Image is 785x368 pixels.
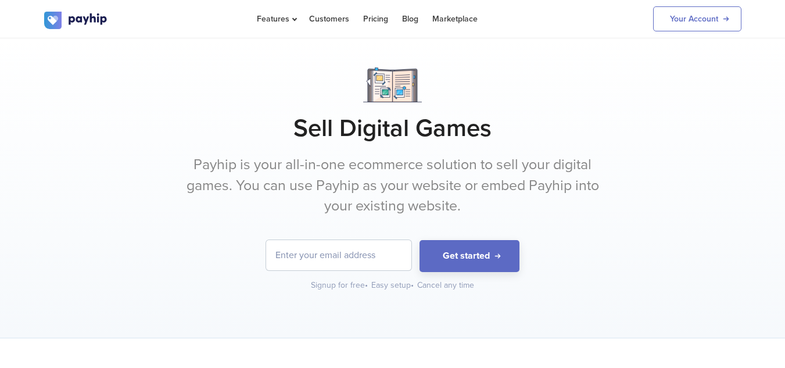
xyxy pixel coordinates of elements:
[175,155,611,217] p: Payhip is your all-in-one ecommerce solution to sell your digital games. You can use Payhip as yo...
[44,12,108,29] img: logo.svg
[311,280,369,291] div: Signup for free
[420,240,519,272] button: Get started
[44,114,741,143] h1: Sell Digital Games
[417,280,474,291] div: Cancel any time
[411,280,414,290] span: •
[363,67,422,102] img: Notebook.png
[266,240,411,270] input: Enter your email address
[653,6,741,31] a: Your Account
[371,280,415,291] div: Easy setup
[257,14,295,24] span: Features
[365,280,368,290] span: •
